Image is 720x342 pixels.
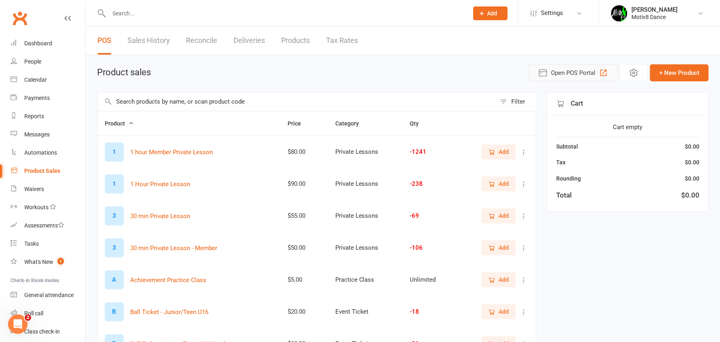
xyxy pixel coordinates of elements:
a: Assessments [11,217,85,235]
div: -69 [410,212,447,219]
button: Ball Ticket - Junior/Teen U16 [130,307,208,317]
div: Motiv8 Dance [631,13,678,21]
button: Filter [496,92,536,111]
div: Event Ticket [335,308,395,315]
button: Add [481,144,516,159]
div: Total [556,190,572,201]
div: What's New [24,259,53,265]
a: Workouts [11,198,85,217]
button: Add [481,272,516,287]
div: $55.00 [288,212,320,219]
div: A [105,270,124,289]
a: People [11,53,85,71]
div: Private Lessons [335,149,395,155]
div: Assessments [24,222,64,229]
div: Automations [24,149,57,156]
div: Tax [556,158,565,167]
a: General attendance kiosk mode [11,286,85,304]
a: Product Sales [11,162,85,180]
div: People [24,58,41,65]
div: Subtotal [556,142,578,151]
div: Roll call [24,310,43,317]
a: Clubworx [10,8,30,28]
div: 3 [105,206,124,225]
div: Cart [547,92,708,115]
div: Practice Class [335,276,395,283]
a: What's New1 [11,253,85,271]
div: $0.00 [685,142,699,151]
span: Add [499,307,509,316]
a: Roll call [11,304,85,323]
div: -106 [410,244,447,251]
div: -18 [410,308,447,315]
iframe: Intercom live chat [8,314,28,334]
a: Tax Rates [326,27,358,55]
button: Product [105,119,134,128]
a: Class kiosk mode [11,323,85,341]
div: Private Lessons [335,212,395,219]
span: Add [499,275,509,284]
div: B [105,302,124,321]
a: Waivers [11,180,85,198]
span: Add [499,243,509,252]
div: Filter [511,97,525,106]
a: Payments [11,89,85,107]
div: Waivers [24,186,44,192]
button: Open POS Portal [529,64,618,81]
button: 30 min Private Lesson - Member [130,243,217,253]
button: Add [481,176,516,191]
a: Sales History [127,27,170,55]
button: + New Product [650,64,709,81]
a: Messages [11,125,85,144]
div: Rounding [556,174,581,183]
span: Add [499,211,509,220]
div: 1 [105,142,124,161]
h1: Product sales [97,68,151,77]
button: Add [481,304,516,319]
button: 1 hour Member Private Lesson [130,147,213,157]
div: -1241 [410,149,447,155]
div: Private Lessons [335,244,395,251]
img: thumb_image1679272194.png [611,5,627,21]
span: Price [288,120,310,127]
a: Deliveries [233,27,265,55]
span: Settings [541,4,563,22]
div: -238 [410,181,447,187]
div: Payments [24,95,50,101]
div: Dashboard [24,40,52,47]
div: Product Sales [24,168,60,174]
span: Product [105,120,134,127]
a: Tasks [11,235,85,253]
div: Cart empty [556,122,699,132]
a: Dashboard [11,34,85,53]
div: $50.00 [288,244,320,251]
button: Qty [410,119,428,128]
div: $90.00 [288,181,320,187]
span: Qty [410,120,428,127]
div: $0.00 [685,174,699,183]
span: 1 [57,258,64,265]
div: $80.00 [288,149,320,155]
div: $5.00 [288,276,320,283]
div: Tasks [24,240,39,247]
a: Reports [11,107,85,125]
button: Add [473,6,508,20]
button: Add [481,208,516,223]
button: 1 Hour Private Lesson [130,179,190,189]
div: Messages [24,131,50,138]
span: Category [335,120,368,127]
span: Open POS Portal [551,68,595,78]
span: Add [499,179,509,188]
div: Private Lessons [335,181,395,187]
div: General attendance [24,292,74,298]
div: Calendar [24,76,47,83]
span: 2 [25,314,31,321]
a: Reconcile [186,27,217,55]
div: $0.00 [685,158,699,167]
input: Search products by name, or scan product code [97,92,496,111]
div: $0.00 [681,190,699,201]
div: 1 [105,174,124,193]
button: Achievement Practice Class [130,275,206,285]
div: Unlimited [410,276,447,283]
div: Workouts [24,204,49,210]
